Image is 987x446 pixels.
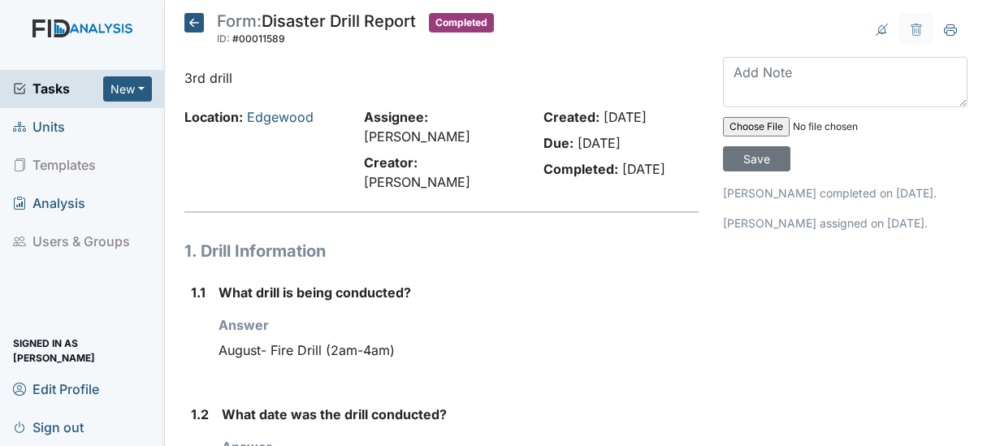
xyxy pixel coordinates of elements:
span: [DATE] [622,161,665,177]
p: 3rd drill [184,68,699,88]
input: Save [723,146,790,171]
span: Analysis [13,191,85,216]
strong: Creator: [364,154,418,171]
span: Form: [217,11,262,31]
span: Sign out [13,414,84,440]
p: [PERSON_NAME] completed on [DATE]. [723,184,968,201]
span: #00011589 [232,32,285,45]
a: Edgewood [247,109,314,125]
span: Units [13,115,65,140]
span: [DATE] [604,109,647,125]
span: Completed [429,13,494,32]
span: [DATE] [578,135,621,151]
label: 1.2 [191,405,209,424]
p: [PERSON_NAME] assigned on [DATE]. [723,214,968,232]
span: Signed in as [PERSON_NAME] [13,338,152,363]
strong: Location: [184,109,243,125]
button: New [103,76,152,102]
span: [PERSON_NAME] [364,128,470,145]
strong: Due: [543,135,574,151]
strong: Assignee: [364,109,428,125]
div: August- Fire Drill (2am-4am) [219,335,699,366]
label: What date was the drill conducted? [222,405,447,424]
span: Edit Profile [13,376,99,401]
div: Disaster Drill Report [217,13,416,49]
strong: Created: [543,109,600,125]
label: What drill is being conducted? [219,283,411,302]
label: 1.1 [191,283,206,302]
span: ID: [217,32,230,45]
span: [PERSON_NAME] [364,174,470,190]
strong: Answer [219,317,269,333]
a: Tasks [13,79,103,98]
strong: Completed: [543,161,618,177]
h1: 1. Drill Information [184,239,699,263]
